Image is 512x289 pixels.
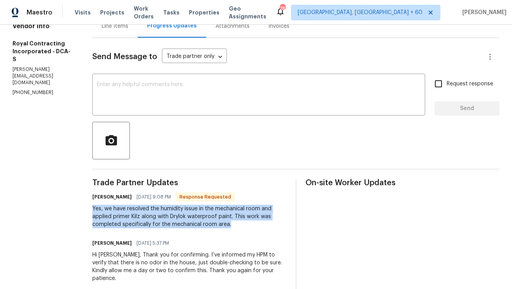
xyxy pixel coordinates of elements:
h4: Vendor Info [13,22,74,30]
h6: [PERSON_NAME] [92,239,132,247]
span: Maestro [27,9,52,16]
div: Hi [PERSON_NAME], Thank you for confirming. I’ve informed my HPM to verify that there is no odor ... [92,251,286,282]
span: Request response [447,80,493,88]
span: Response Requested [176,193,234,201]
span: [GEOGRAPHIC_DATA], [GEOGRAPHIC_DATA] + 60 [298,9,422,16]
span: Properties [189,9,219,16]
span: Geo Assignments [229,5,266,20]
h6: [PERSON_NAME] [92,193,132,201]
span: [DATE] 9:08 PM [137,193,171,201]
span: Tasks [163,10,180,15]
div: Yes, we have resolved the humidity issue in the mechanical room and applied primer Kilz along wit... [92,205,286,228]
h5: Royal Contracting Incorporated - DCA-S [13,40,74,63]
div: 789 [280,5,285,13]
p: [PERSON_NAME][EMAIL_ADDRESS][DOMAIN_NAME] [13,66,74,86]
span: [PERSON_NAME] [459,9,507,16]
div: Line Items [102,22,128,30]
div: Invoices [268,22,289,30]
div: Attachments [216,22,250,30]
p: [PHONE_NUMBER] [13,89,74,96]
div: Progress Updates [147,22,197,30]
span: Projects [100,9,124,16]
span: Send Message to [92,53,157,61]
span: Visits [75,9,91,16]
span: On-site Worker Updates [306,179,500,187]
div: Trade partner only [162,51,227,63]
span: Work Orders [134,5,154,20]
span: [DATE] 5:37 PM [137,239,169,247]
span: Trade Partner Updates [92,179,286,187]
